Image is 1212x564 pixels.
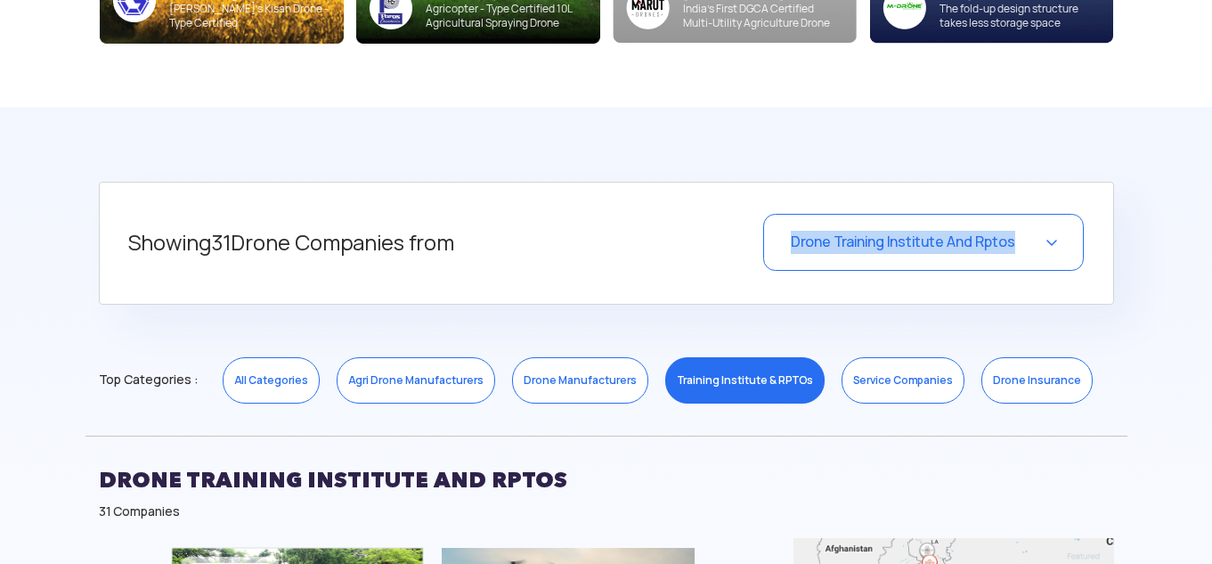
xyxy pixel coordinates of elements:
[981,357,1093,404] a: Drone Insurance
[842,357,964,404] a: Service Companies
[940,2,1100,30] div: The fold-up design structure takes less storage space
[223,357,320,404] a: All Categories
[337,357,495,404] a: Agri Drone Manufacturers
[791,233,1015,251] span: Drone Training Institute And Rptos
[683,2,843,30] div: India’s First DGCA Certified Multi-Utility Agriculture Drone
[211,229,231,257] span: 31
[512,357,648,404] a: Drone Manufacturers
[426,2,587,30] div: Agricopter - Type Certified 10L Agricultural Spraying Drone
[128,214,655,273] h5: Showing Drone Companies from
[665,357,825,404] a: Training Institute & RPTOs
[99,365,198,394] span: Top Categories :
[99,503,1114,520] div: 31 Companies
[99,458,1114,503] h2: DRONE TRAINING INSTITUTE AND RPTOS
